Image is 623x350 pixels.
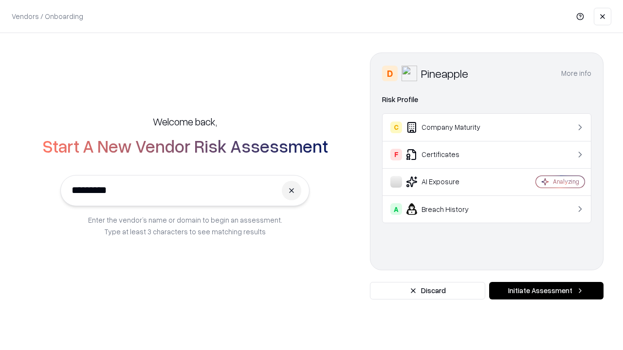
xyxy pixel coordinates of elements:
[153,115,217,128] h5: Welcome back,
[390,176,507,188] div: AI Exposure
[12,11,83,21] p: Vendors / Onboarding
[390,203,507,215] div: Breach History
[42,136,328,156] h2: Start A New Vendor Risk Assessment
[382,66,398,81] div: D
[489,282,604,299] button: Initiate Assessment
[370,282,485,299] button: Discard
[561,65,591,82] button: More info
[390,149,507,160] div: Certificates
[88,214,282,237] p: Enter the vendor’s name or domain to begin an assessment. Type at least 3 characters to see match...
[402,66,417,81] img: Pineapple
[390,122,507,133] div: Company Maturity
[390,203,402,215] div: A
[390,149,402,160] div: F
[421,66,468,81] div: Pineapple
[390,122,402,133] div: C
[382,94,591,105] div: Risk Profile
[553,177,579,186] div: Analyzing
